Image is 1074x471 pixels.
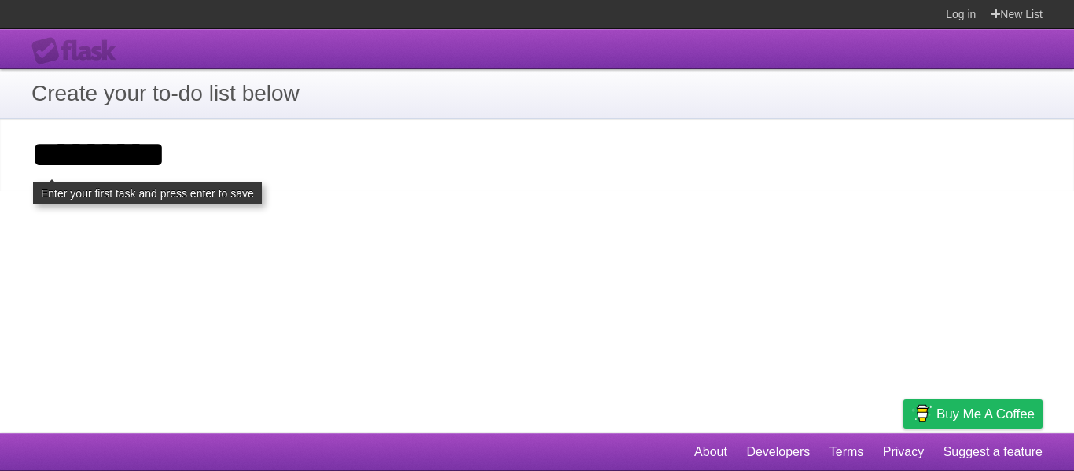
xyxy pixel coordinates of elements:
span: Buy me a coffee [936,400,1035,428]
a: Buy me a coffee [903,399,1043,429]
img: Buy me a coffee [911,400,932,427]
a: Privacy [883,437,924,467]
a: Terms [829,437,864,467]
a: Developers [746,437,810,467]
h1: Create your to-do list below [31,77,1043,110]
div: Flask [31,37,126,65]
a: Suggest a feature [943,437,1043,467]
a: About [694,437,727,467]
